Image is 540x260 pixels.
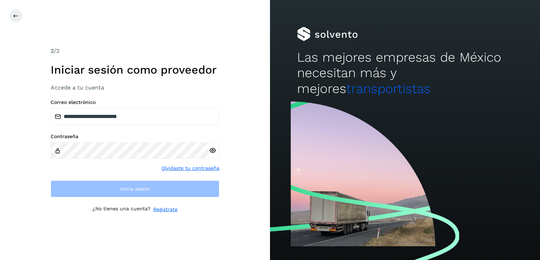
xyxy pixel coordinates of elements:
[153,206,178,213] a: Regístrate
[120,186,150,191] span: Inicia sesión
[161,165,219,172] a: Olvidaste tu contraseña
[346,81,431,96] span: transportistas
[51,99,219,105] label: Correo electrónico
[297,50,513,97] h2: Las mejores empresas de México necesitan más y mejores
[51,84,219,91] h3: Accede a tu cuenta
[51,47,219,55] div: /2
[51,134,219,140] label: Contraseña
[51,48,54,54] span: 2
[92,206,150,213] p: ¿No tienes una cuenta?
[51,180,219,197] button: Inicia sesión
[51,63,219,76] h1: Iniciar sesión como proveedor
